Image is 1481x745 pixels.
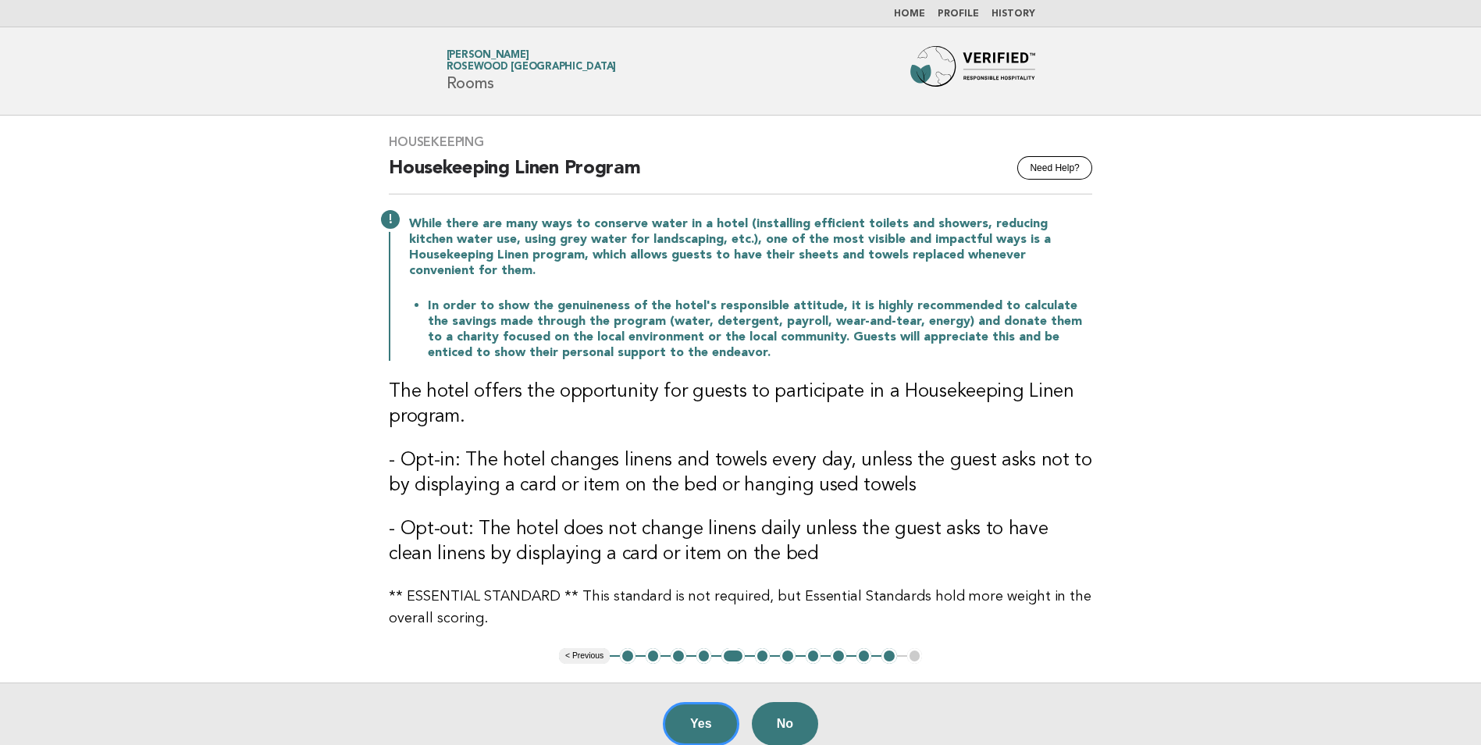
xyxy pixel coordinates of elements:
[559,648,610,664] button: < Previous
[389,448,1092,498] h3: - Opt-in: The hotel changes linens and towels every day, unless the guest asks not to by displayi...
[1017,156,1091,180] button: Need Help?
[389,517,1092,567] h3: - Opt-out: The hotel does not change linens daily unless the guest asks to have clean linens by d...
[671,648,686,664] button: 3
[389,156,1092,194] h2: Housekeeping Linen Program
[780,648,796,664] button: 7
[389,586,1092,629] p: ** ESSENTIAL STANDARD ** This standard is not required, but Essential Standards hold more weight ...
[856,648,872,664] button: 10
[938,9,979,19] a: Profile
[447,51,617,91] h1: Rooms
[831,648,846,664] button: 9
[447,62,617,73] span: Rosewood [GEOGRAPHIC_DATA]
[910,46,1035,96] img: Forbes Travel Guide
[389,380,1092,430] h3: The hotel offers the opportunity for guests to participate in a Housekeeping Linen program.
[755,648,771,664] button: 6
[646,648,661,664] button: 2
[806,648,821,664] button: 8
[894,9,925,19] a: Home
[991,9,1035,19] a: History
[620,648,635,664] button: 1
[409,216,1092,279] p: While there are many ways to conserve water in a hotel (installing efficient toilets and showers,...
[696,648,712,664] button: 4
[881,648,897,664] button: 11
[428,298,1092,361] li: In order to show the genuineness of the hotel's responsible attitude, it is highly recommended to...
[447,50,617,72] a: [PERSON_NAME]Rosewood [GEOGRAPHIC_DATA]
[721,648,744,664] button: 5
[389,134,1092,150] h3: Housekeeping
